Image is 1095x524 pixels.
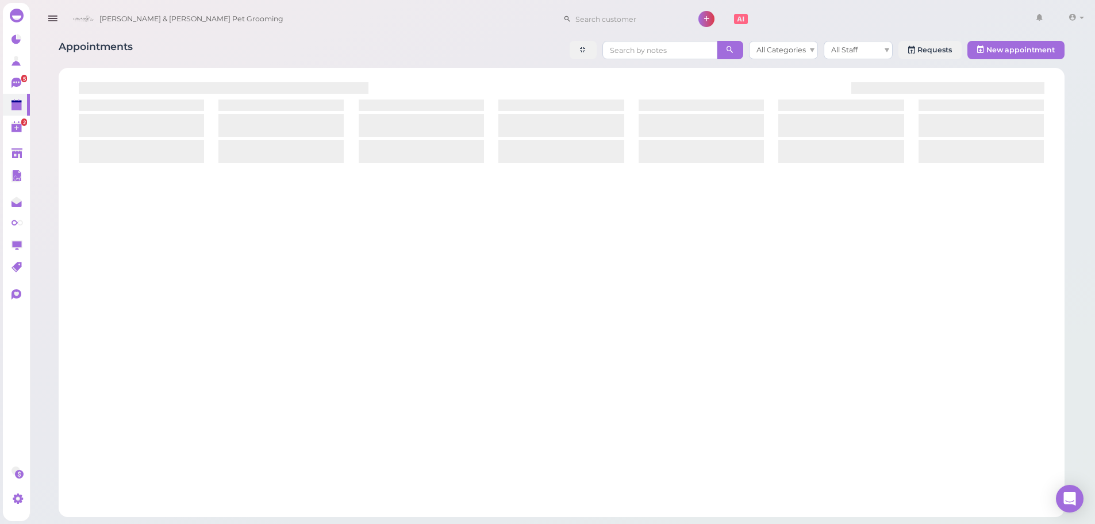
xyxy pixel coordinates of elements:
a: 5 [3,72,30,94]
input: Search by notes [602,41,717,59]
span: All Staff [831,45,858,54]
input: Search customer [571,10,683,28]
span: 2 [21,118,27,126]
span: New appointment [986,45,1055,54]
a: Requests [898,41,962,59]
span: [PERSON_NAME] & [PERSON_NAME] Pet Grooming [99,3,283,35]
span: All Categories [756,45,806,54]
span: 5 [21,75,27,82]
button: New appointment [967,41,1065,59]
span: Appointments [59,40,133,52]
div: Open Intercom Messenger [1056,485,1084,512]
a: 2 [3,116,30,137]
